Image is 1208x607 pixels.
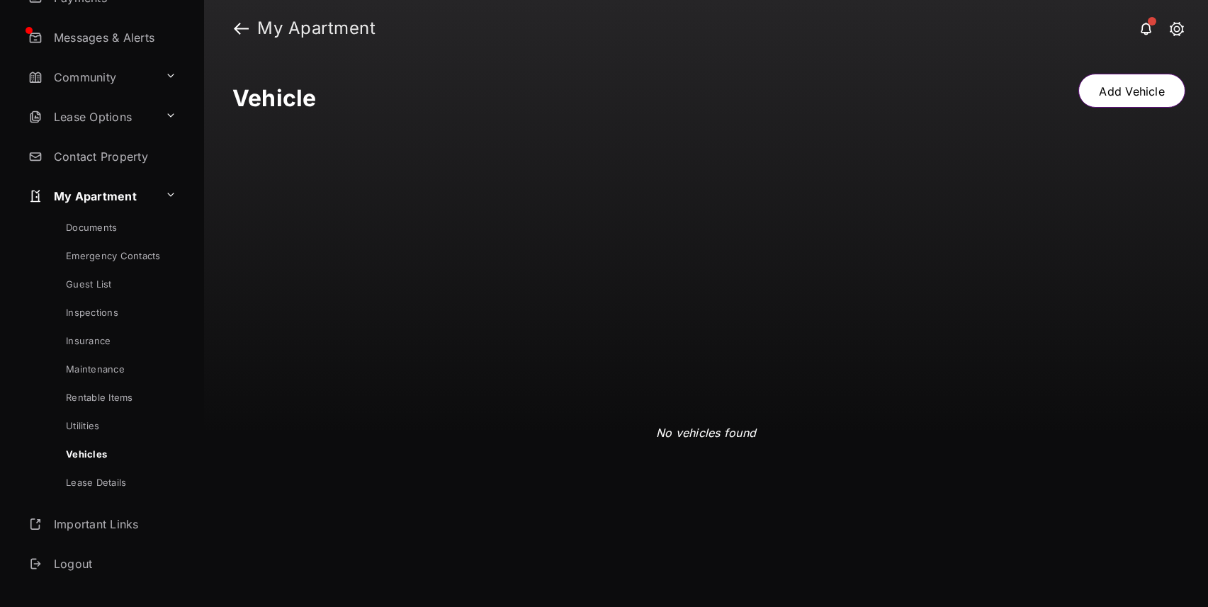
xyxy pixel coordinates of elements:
a: Contact Property [23,140,204,174]
a: My Apartment [23,179,159,213]
a: Lease Options [23,100,159,134]
a: Guest List [26,270,204,298]
a: Inspections [26,298,204,327]
h1: Vehicle [232,84,317,112]
a: Community [23,60,159,94]
a: Vehicles [26,440,204,468]
strong: My Apartment [257,20,376,37]
a: Logout [23,547,204,581]
a: Important Links [23,507,182,541]
a: Documents [26,213,204,242]
a: Add Vehicle [1078,74,1185,108]
a: Insurance [26,327,204,355]
div: My Apartment [23,213,204,505]
a: Lease Details [26,468,204,505]
p: No vehicles found [656,424,756,441]
a: Maintenance [26,355,204,383]
a: Messages & Alerts [23,21,204,55]
a: Rentable Items [26,383,204,412]
a: Emergency Contacts [26,242,204,270]
a: Utilities [26,412,204,440]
